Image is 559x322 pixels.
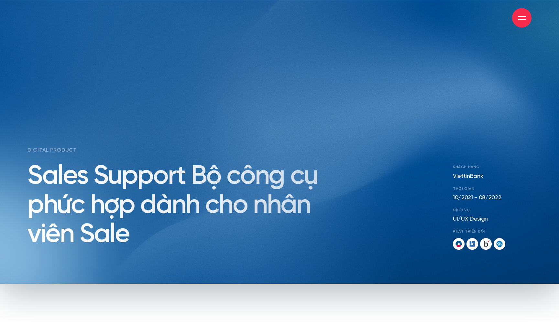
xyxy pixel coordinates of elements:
[453,186,532,192] span: THỜI GIAN
[453,164,532,170] span: Khách hàng
[453,174,532,179] p: ViettinBank
[453,207,532,213] span: dỊCH VỤ
[27,162,319,250] h2: Sales Support Bộ công cụ phức hợp dành cho nhân viên Sale
[453,229,532,235] span: Phát triển bởi
[453,216,532,222] p: UI/UX Design
[27,146,319,154] span: DIGITAL PRODUCT
[453,195,532,201] p: 10/2021 - 08/2022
